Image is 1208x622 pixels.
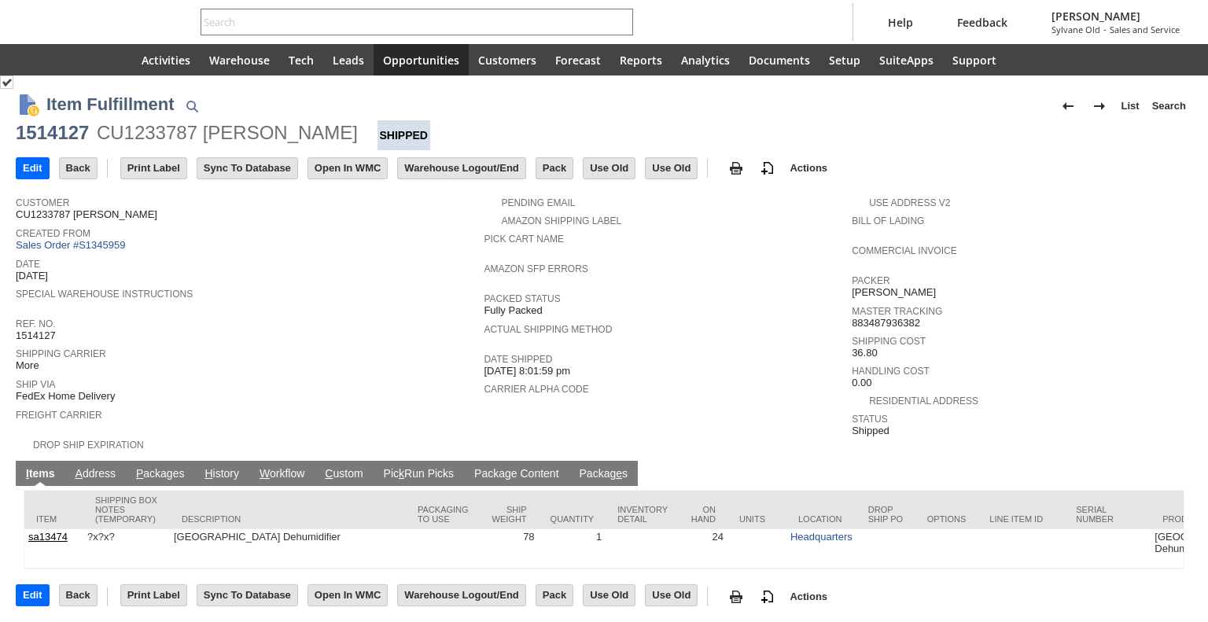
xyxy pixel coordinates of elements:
[33,440,144,451] a: Drop Ship Expiration
[852,286,936,299] span: [PERSON_NAME]
[209,53,270,68] span: Warehouse
[260,467,270,480] span: W
[36,514,72,524] div: Item
[783,591,834,602] a: Actions
[104,50,123,69] svg: Home
[484,234,564,245] a: Pick Cart Name
[679,529,727,569] td: 24
[758,587,777,606] img: add-record.svg
[888,15,913,30] span: Help
[16,120,89,145] div: 1514127
[646,158,697,179] input: Use Old
[852,317,920,329] span: 883487936382
[16,379,55,390] a: Ship Via
[197,158,297,179] input: Sync To Database
[852,215,924,226] a: Bill Of Lading
[798,514,845,524] div: Location
[576,467,632,482] a: Packages
[377,120,430,150] div: Shipped
[136,467,143,480] span: P
[16,270,48,282] span: [DATE]
[182,97,201,116] img: Quick Find
[16,318,56,329] a: Ref. No.
[182,514,394,524] div: Description
[132,467,189,482] a: Packages
[470,467,562,482] a: Package Content
[739,44,819,75] a: Documents
[539,529,606,569] td: 1
[927,514,967,524] div: Options
[16,259,40,270] a: Date
[501,215,621,226] a: Amazon Shipping Label
[333,53,364,68] span: Leads
[16,390,115,403] span: FedEx Home Delivery
[16,348,106,359] a: Shipping Carrier
[819,44,870,75] a: Setup
[879,53,934,68] span: SuiteApps
[610,44,672,75] a: Reports
[492,505,527,524] div: Ship Weight
[289,53,314,68] span: Tech
[749,53,810,68] span: Documents
[17,158,49,179] input: Edit
[620,53,662,68] span: Reports
[321,467,366,482] a: Custom
[555,53,601,68] span: Forecast
[95,495,158,524] div: Shipping Box Notes (Temporary)
[1146,94,1192,119] a: Search
[121,585,186,605] input: Print Label
[484,293,560,304] a: Packed Status
[611,13,630,31] svg: Search
[584,158,635,179] input: Use Old
[323,44,374,75] a: Leads
[1076,505,1139,524] div: Serial Number
[952,53,996,68] span: Support
[989,514,1052,524] div: Line Item ID
[501,197,575,208] a: Pending Email
[60,585,97,605] input: Back
[256,467,308,482] a: Workflow
[852,377,871,389] span: 0.00
[170,529,406,569] td: [GEOGRAPHIC_DATA] Dehumidifier
[28,531,68,543] a: sa13474
[16,208,157,221] span: CU1233787 [PERSON_NAME]
[1164,464,1183,483] a: Unrolled view on
[852,414,888,425] a: Status
[16,329,56,342] span: 1514127
[1115,94,1146,119] a: List
[957,15,1007,30] span: Feedback
[852,366,930,377] a: Handling Cost
[17,585,49,605] input: Edit
[83,529,170,569] td: ?x?x?
[505,467,511,480] span: g
[484,263,587,274] a: Amazon SFP Errors
[478,53,536,68] span: Customers
[852,245,957,256] a: Commercial Invoice
[28,50,47,69] svg: Recent Records
[16,410,102,421] a: Freight Carrier
[852,306,942,317] a: Master Tracking
[398,585,525,605] input: Warehouse Logout/End
[852,347,878,359] span: 36.80
[536,158,573,179] input: Pack
[418,505,469,524] div: Packaging to Use
[870,44,943,75] a: SuiteApps
[204,467,212,480] span: H
[469,44,546,75] a: Customers
[19,44,57,75] a: Recent Records
[727,159,746,178] img: print.svg
[484,384,588,395] a: Carrier Alpha Code
[691,505,716,524] div: On Hand
[279,44,323,75] a: Tech
[308,585,388,605] input: Open In WMC
[617,505,668,524] div: Inventory Detail
[16,197,69,208] a: Customer
[22,467,59,482] a: Items
[551,514,595,524] div: Quantity
[308,158,388,179] input: Open In WMC
[75,467,83,480] span: A
[616,467,622,480] span: e
[1090,97,1109,116] img: Next
[325,467,333,480] span: C
[758,159,777,178] img: add-record.svg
